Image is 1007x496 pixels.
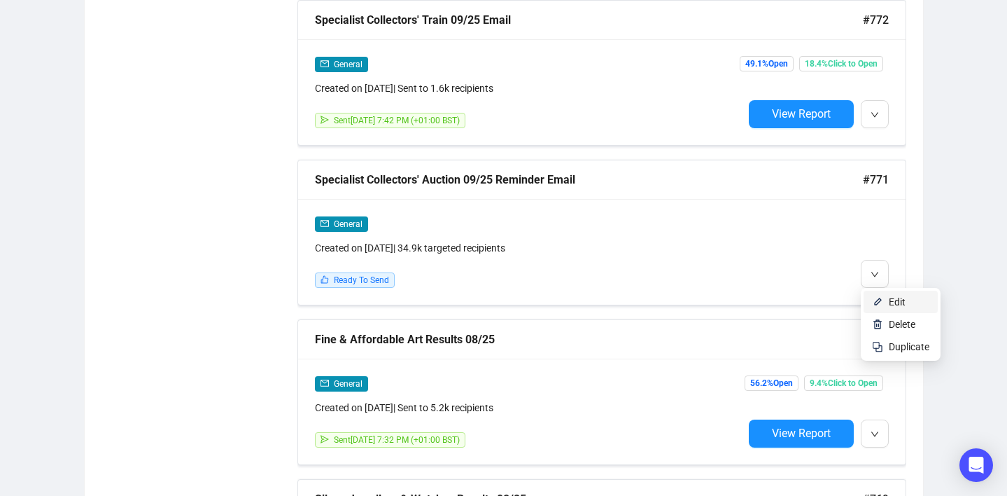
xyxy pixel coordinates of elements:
span: 18.4% Click to Open [799,56,883,71]
span: Sent [DATE] 7:42 PM (+01:00 BST) [334,116,460,125]
img: svg+xml;base64,PHN2ZyB4bWxucz0iaHR0cDovL3d3dy53My5vcmcvMjAwMC9zdmciIHhtbG5zOnhsaW5rPSJodHRwOi8vd3... [872,319,883,330]
span: down [871,430,879,439]
div: Specialist Collectors' Train 09/25 Email [315,11,863,29]
span: #771 [863,171,889,188]
span: View Report [772,107,831,120]
div: Created on [DATE] | Sent to 5.2k recipients [315,400,743,415]
span: mail [321,60,329,68]
div: Fine & Affordable Art Results 08/25 [315,331,863,348]
span: like [321,275,329,284]
span: 9.4% Click to Open [804,376,883,391]
span: Sent [DATE] 7:32 PM (+01:00 BST) [334,435,460,445]
span: 56.2% Open [745,376,798,391]
span: mail [321,379,329,387]
span: Edit [889,296,906,308]
span: Duplicate [889,341,929,352]
span: General [334,219,362,229]
div: Created on [DATE] | Sent to 1.6k recipients [315,81,743,96]
span: down [871,111,879,119]
span: General [334,60,362,69]
span: down [871,270,879,279]
div: Open Intercom Messenger [959,448,993,482]
span: send [321,116,329,124]
div: Created on [DATE] | 34.9k targeted recipients [315,240,743,256]
span: General [334,379,362,389]
span: Ready To Send [334,275,389,285]
span: #772 [863,11,889,29]
span: Delete [889,319,915,330]
button: View Report [749,100,854,128]
a: Fine & Affordable Art Results 08/25#770mailGeneralCreated on [DATE]| Sent to 5.2k recipientssendS... [297,319,906,465]
span: 49.1% Open [740,56,794,71]
img: svg+xml;base64,PHN2ZyB4bWxucz0iaHR0cDovL3d3dy53My5vcmcvMjAwMC9zdmciIHhtbG5zOnhsaW5rPSJodHRwOi8vd3... [872,296,883,308]
a: Specialist Collectors' Auction 09/25 Reminder Email#771mailGeneralCreated on [DATE]| 34.9k target... [297,160,906,305]
div: Specialist Collectors' Auction 09/25 Reminder Email [315,171,863,188]
span: send [321,435,329,443]
span: mail [321,219,329,228]
img: svg+xml;base64,PHN2ZyB4bWxucz0iaHR0cDovL3d3dy53My5vcmcvMjAwMC9zdmciIHdpZHRoPSIyNCIgaGVpZ2h0PSIyNC... [872,341,883,352]
button: View Report [749,420,854,448]
span: View Report [772,427,831,440]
